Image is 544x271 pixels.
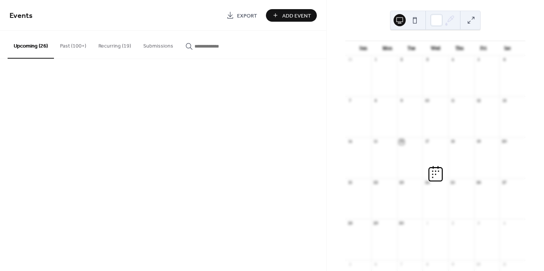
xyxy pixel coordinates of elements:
div: 29 [373,221,378,226]
div: 6 [373,262,378,267]
div: 28 [348,221,353,226]
div: 21 [348,180,353,185]
div: 9 [450,262,455,267]
div: 15 [373,139,378,145]
div: 25 [450,180,455,185]
div: 2 [399,57,404,63]
div: 5 [476,57,481,63]
div: 3 [476,221,481,226]
div: 4 [450,57,455,63]
div: 8 [373,98,378,104]
div: 1 [373,57,378,63]
div: 8 [425,262,430,267]
div: 11 [502,262,507,267]
div: Mon [375,41,399,56]
div: 27 [502,180,507,185]
div: Sat [495,41,519,56]
a: Export [221,9,263,22]
div: 20 [502,139,507,145]
div: Sun [351,41,375,56]
span: Events [9,8,33,23]
span: Export [237,12,257,20]
div: 1 [425,221,430,226]
button: Submissions [137,31,179,58]
div: 19 [476,139,481,145]
div: Thu [448,41,471,56]
div: 9 [399,98,404,104]
div: 13 [502,98,507,104]
div: Tue [399,41,423,56]
div: 7 [348,98,353,104]
div: 22 [373,180,378,185]
button: Add Event [266,9,317,22]
div: 4 [502,221,507,226]
div: 7 [399,262,404,267]
div: Fri [471,41,495,56]
div: 24 [425,180,430,185]
div: 5 [348,262,353,267]
div: 18 [450,139,455,145]
button: Upcoming (26) [8,31,54,59]
div: 10 [476,262,481,267]
div: 10 [425,98,430,104]
div: 14 [348,139,353,145]
div: 30 [399,221,404,226]
div: 3 [425,57,430,63]
div: 6 [502,57,507,63]
div: 11 [450,98,455,104]
div: 26 [476,180,481,185]
div: 17 [425,139,430,145]
button: Recurring (19) [92,31,137,58]
span: Add Event [282,12,311,20]
div: Wed [424,41,448,56]
div: 12 [476,98,481,104]
div: 23 [399,180,404,185]
div: 16 [399,139,404,145]
div: 2 [450,221,455,226]
div: 31 [348,57,353,63]
button: Past (100+) [54,31,92,58]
